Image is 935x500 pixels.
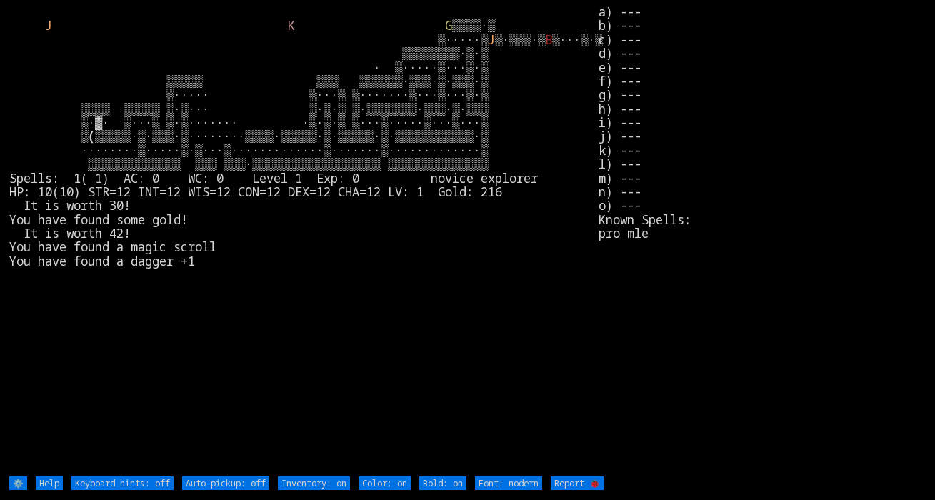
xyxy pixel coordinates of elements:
[278,476,350,490] input: Inventory: on
[45,17,52,34] font: J
[9,476,27,490] input: ⚙️
[445,17,452,34] font: G
[182,476,269,490] input: Auto-pickup: off
[488,31,495,48] font: J
[545,31,552,48] font: B
[9,5,599,475] larn: ▒▒▒▒·▒ ▒·····▒ ▒·▒▒▒·▒ ▒···▒·▒ ▒▒▒▒▒▒▒▒·▒·▒ · ▒·····▒···▒·▒ ▒▒▒▒▒ ▒▒▒ ▒▒▒▒▒▒·▒▒▒·▒·▒▒▒·▒ ▒····· ▒...
[359,476,411,490] input: Color: on
[475,476,542,490] input: Font: modern
[88,128,95,144] font: (
[71,476,174,490] input: Keyboard hints: off
[551,476,604,490] input: Report 🐞
[288,17,295,34] font: K
[419,476,466,490] input: Bold: on
[36,476,63,490] input: Help
[599,5,926,475] stats: a) --- b) --- c) --- d) --- e) --- f) --- g) --- h) --- i) --- j) --- k) --- l) --- m) --- n) ---...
